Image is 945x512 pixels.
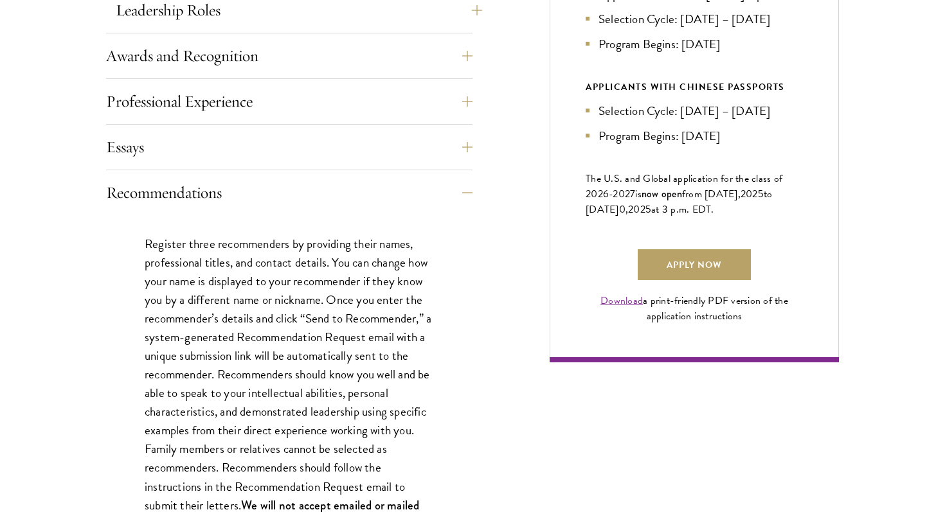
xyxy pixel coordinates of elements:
[603,186,609,202] span: 6
[586,171,782,202] span: The U.S. and Global application for the class of 202
[628,202,645,217] span: 202
[609,186,630,202] span: -202
[106,86,473,117] button: Professional Experience
[630,186,635,202] span: 7
[625,202,628,217] span: ,
[106,132,473,163] button: Essays
[638,249,751,280] a: Apply Now
[586,10,803,28] li: Selection Cycle: [DATE] – [DATE]
[642,186,682,201] span: now open
[741,186,758,202] span: 202
[106,177,473,208] button: Recommendations
[635,186,642,202] span: is
[645,202,651,217] span: 5
[106,40,473,71] button: Awards and Recognition
[586,79,803,95] div: APPLICANTS WITH CHINESE PASSPORTS
[586,127,803,145] li: Program Begins: [DATE]
[682,186,741,202] span: from [DATE],
[600,293,643,308] a: Download
[586,186,772,217] span: to [DATE]
[586,102,803,120] li: Selection Cycle: [DATE] – [DATE]
[586,35,803,53] li: Program Begins: [DATE]
[619,202,625,217] span: 0
[758,186,764,202] span: 5
[586,293,803,324] div: a print-friendly PDF version of the application instructions
[651,202,714,217] span: at 3 p.m. EDT.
